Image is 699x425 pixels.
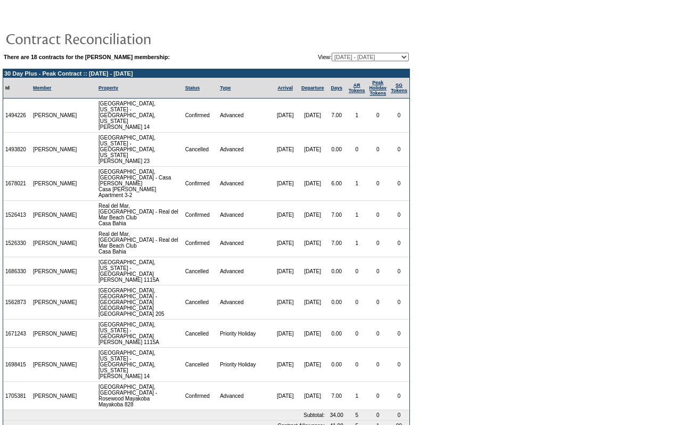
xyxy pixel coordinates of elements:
td: 0.00 [327,320,347,348]
td: 0 [367,410,389,421]
td: 30 Day Plus - Peak Contract :: [DATE] - [DATE] [3,69,409,78]
td: 1 [347,201,367,229]
td: [PERSON_NAME] [31,229,79,257]
td: 0 [347,348,367,382]
td: 1686330 [3,257,31,285]
td: [PERSON_NAME] [31,320,79,348]
a: Property [98,85,118,91]
td: [DATE] [272,201,298,229]
td: [DATE] [299,133,327,167]
td: 1 [347,382,367,410]
td: 0.00 [327,348,347,382]
td: [GEOGRAPHIC_DATA], [US_STATE] - [GEOGRAPHIC_DATA], [US_STATE] [PERSON_NAME] 14 [96,99,183,133]
td: Confirmed [183,99,218,133]
img: pgTtlContractReconciliation.gif [5,28,218,49]
td: 0.00 [327,285,347,320]
td: Advanced [218,201,272,229]
td: 1 [347,229,367,257]
td: 0.00 [327,133,347,167]
td: 1698415 [3,348,31,382]
td: [DATE] [299,201,327,229]
td: Priority Holiday [218,348,272,382]
a: Type [220,85,231,91]
td: 0 [367,320,389,348]
td: 0 [367,201,389,229]
td: [PERSON_NAME] [31,285,79,320]
a: ARTokens [349,83,365,93]
td: [PERSON_NAME] [31,167,79,201]
td: Advanced [218,99,272,133]
td: 0 [389,410,409,421]
td: 34.00 [327,410,347,421]
td: [GEOGRAPHIC_DATA], [US_STATE] - [GEOGRAPHIC_DATA], [US_STATE] [PERSON_NAME] 14 [96,348,183,382]
td: Advanced [218,382,272,410]
td: [DATE] [299,257,327,285]
td: 1 [347,99,367,133]
td: 1494226 [3,99,31,133]
td: 0 [367,167,389,201]
td: [GEOGRAPHIC_DATA], [GEOGRAPHIC_DATA] - Rosewood Mayakoba Mayakoba 828 [96,382,183,410]
td: 0 [389,167,409,201]
td: 0 [347,285,367,320]
td: 0.00 [327,257,347,285]
td: [GEOGRAPHIC_DATA], [US_STATE] - [GEOGRAPHIC_DATA], [US_STATE] [PERSON_NAME] 23 [96,133,183,167]
td: [PERSON_NAME] [31,348,79,382]
td: [DATE] [299,348,327,382]
td: Advanced [218,257,272,285]
td: [DATE] [299,285,327,320]
td: 0 [367,348,389,382]
td: Subtotal: [3,410,327,421]
td: [DATE] [299,229,327,257]
b: There are 18 contracts for the [PERSON_NAME] membership: [4,54,170,60]
td: [DATE] [299,320,327,348]
td: [DATE] [272,257,298,285]
a: SGTokens [391,83,407,93]
td: Confirmed [183,167,218,201]
td: 6.00 [327,167,347,201]
td: [DATE] [272,320,298,348]
td: 1526330 [3,229,31,257]
td: 0 [389,285,409,320]
a: Days [331,85,342,91]
td: [PERSON_NAME] [31,257,79,285]
td: 0 [389,320,409,348]
td: 0 [347,257,367,285]
td: 1526413 [3,201,31,229]
td: [PERSON_NAME] [31,99,79,133]
td: 7.00 [327,229,347,257]
td: 0 [389,201,409,229]
td: 0 [367,285,389,320]
td: [GEOGRAPHIC_DATA], [GEOGRAPHIC_DATA] - [GEOGRAPHIC_DATA] [GEOGRAPHIC_DATA] [GEOGRAPHIC_DATA] 205 [96,285,183,320]
td: [PERSON_NAME] [31,133,79,167]
td: 5 [347,410,367,421]
td: 1705381 [3,382,31,410]
td: [PERSON_NAME] [31,382,79,410]
td: [DATE] [299,382,327,410]
td: 0 [367,229,389,257]
td: Advanced [218,167,272,201]
td: [DATE] [272,99,298,133]
td: Confirmed [183,229,218,257]
td: Cancelled [183,348,218,382]
a: Departure [301,85,324,91]
td: Confirmed [183,382,218,410]
td: [DATE] [299,99,327,133]
td: 0 [389,257,409,285]
td: [DATE] [272,229,298,257]
td: [DATE] [299,167,327,201]
td: 1 [347,167,367,201]
td: 7.00 [327,201,347,229]
td: Advanced [218,229,272,257]
td: View: [266,53,409,61]
td: 0 [389,348,409,382]
td: 0 [389,382,409,410]
td: Id [3,78,31,99]
td: Advanced [218,133,272,167]
a: Arrival [277,85,293,91]
a: Peak HolidayTokens [369,80,387,96]
td: Cancelled [183,285,218,320]
td: Real del Mar, [GEOGRAPHIC_DATA] - Real del Mar Beach Club Casa Bahia [96,229,183,257]
td: 0 [389,133,409,167]
td: 0 [347,133,367,167]
td: [DATE] [272,285,298,320]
